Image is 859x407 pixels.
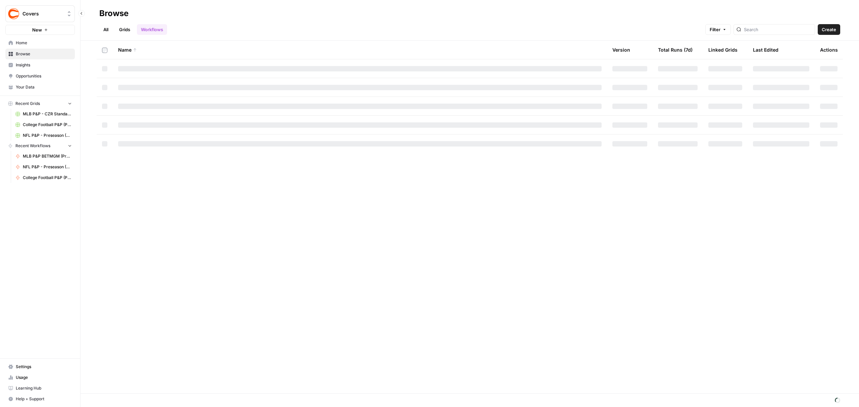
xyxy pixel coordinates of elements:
button: Recent Grids [5,99,75,109]
button: Help + Support [5,394,75,404]
span: NFL P&P - Preseason (Production) [23,164,72,170]
a: Your Data [5,82,75,93]
div: Name [118,41,602,59]
span: Help + Support [16,396,72,402]
span: Recent Workflows [15,143,50,149]
div: Linked Grids [708,41,738,59]
a: Workflows [137,24,167,35]
a: NFL P&P - Preseason (Production) Grid [12,130,75,141]
span: Settings [16,364,72,370]
a: Insights [5,60,75,70]
a: College Football P&P (Production) [12,172,75,183]
input: Search [744,26,812,33]
div: Actions [820,41,838,59]
a: Opportunities [5,71,75,81]
a: Usage [5,372,75,383]
span: New [32,26,42,33]
span: Home [16,40,72,46]
span: Usage [16,374,72,381]
a: MLB P&P BETMGM (Production) [12,151,75,162]
a: Grids [115,24,134,35]
div: Last Edited [753,41,778,59]
span: College Football P&P (Production) Grid [23,122,72,128]
span: Browse [16,51,72,57]
span: MLB P&P BETMGM (Production) [23,153,72,159]
div: Version [612,41,630,59]
div: Total Runs (7d) [658,41,693,59]
button: Create [818,24,840,35]
span: Create [822,26,836,33]
a: MLB P&P - CZR Standard (Production) Grid [12,109,75,119]
span: College Football P&P (Production) [23,175,72,181]
a: Learning Hub [5,383,75,394]
div: Browse [99,8,129,19]
a: Home [5,38,75,48]
button: Filter [705,24,731,35]
span: Covers [22,10,63,17]
button: Recent Workflows [5,141,75,151]
span: Your Data [16,84,72,90]
a: NFL P&P - Preseason (Production) [12,162,75,172]
span: MLB P&P - CZR Standard (Production) Grid [23,111,72,117]
button: Workspace: Covers [5,5,75,22]
a: Browse [5,49,75,59]
span: Opportunities [16,73,72,79]
button: New [5,25,75,35]
a: College Football P&P (Production) Grid [12,119,75,130]
span: Insights [16,62,72,68]
a: Settings [5,361,75,372]
span: NFL P&P - Preseason (Production) Grid [23,132,72,138]
span: Recent Grids [15,101,40,107]
span: Learning Hub [16,385,72,391]
img: Covers Logo [8,8,20,20]
a: All [99,24,112,35]
span: Filter [710,26,720,33]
